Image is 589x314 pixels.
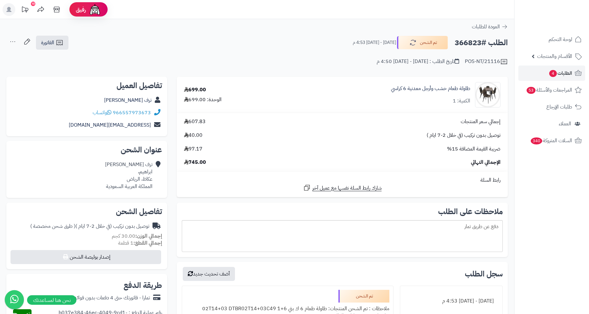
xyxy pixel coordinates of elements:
a: لوحة التحكم [518,32,585,47]
a: شارك رابط السلة نفسها مع عميل آخر [303,184,382,192]
a: العملاء [518,116,585,131]
small: 1 قطعة [118,239,162,247]
span: إجمالي سعر المنتجات [461,118,500,125]
span: 340 [531,137,543,144]
a: تحديثات المنصة [17,3,33,17]
img: ai-face.png [89,3,101,16]
span: لوحة التحكم [549,35,572,44]
a: طاولة طعام خشب وأرجل معدنية 6 كراسي [391,85,470,92]
span: 97.17 [184,145,202,153]
div: 699.00 [184,86,206,94]
a: السلات المتروكة340 [518,133,585,148]
span: الفاتورة [41,39,54,46]
span: الأقسام والمنتجات [537,52,572,61]
span: شارك رابط السلة نفسها مع عميل آخر [312,185,382,192]
div: تم الشحن [338,290,389,303]
span: 53 [527,87,536,94]
h2: تفاصيل الشحن [11,208,162,215]
span: 607.83 [184,118,206,125]
button: أضف تحديث جديد [183,267,235,281]
div: توصيل بدون تركيب (في خلال 2-7 ايام ) [30,223,149,230]
span: الطلبات [549,69,572,78]
h2: طريقة الدفع [124,282,162,289]
a: الفاتورة [36,36,68,50]
span: المراجعات والأسئلة [526,86,572,94]
span: 4 [549,70,557,77]
strong: إجمالي الوزن: [135,232,162,240]
a: [EMAIL_ADDRESS][DOMAIN_NAME] [69,121,151,129]
a: ترف [PERSON_NAME] [104,96,152,104]
div: الكمية: 1 [453,97,470,105]
div: 10 [31,2,35,6]
button: تم الشحن [397,36,448,49]
a: 966557973673 [113,109,151,116]
span: طلبات الإرجاع [546,102,572,111]
span: السلات المتروكة [530,136,572,145]
a: العودة للطلبات [472,23,508,31]
h3: سجل الطلب [465,270,503,278]
h2: ملاحظات على الطلب [182,208,503,215]
span: توصيل بدون تركيب (في خلال 2-7 ايام ) [427,132,500,139]
small: 30.00 كجم [112,232,162,240]
a: واتساب [93,109,111,116]
span: 745.00 [184,159,206,166]
button: إصدار بوليصة الشحن [11,250,161,264]
span: الإجمالي النهائي [471,159,500,166]
small: [DATE] - [DATE] 4:53 م [353,39,396,46]
span: العملاء [559,119,571,128]
div: ترف [PERSON_NAME] ابراهيم، عكاظ، الرياض المملكة العربية السعودية [105,161,153,190]
div: رابط السلة [179,177,505,184]
span: ( طرق شحن مخصصة ) [30,222,75,230]
a: المراجعات والأسئلة53 [518,82,585,98]
h2: عنوان الشحن [11,146,162,154]
img: 1741723115-1-90x90.jpg [475,82,500,108]
img: logo-2.png [546,15,583,28]
div: دفع عن طريق تمار [182,220,503,252]
h2: الطلب #366823 [455,36,508,49]
span: العودة للطلبات [472,23,500,31]
a: الطلبات4 [518,66,585,81]
div: POS-NT/21116 [465,58,508,66]
div: الوحدة: 699.00 [184,96,222,103]
div: [DATE] - [DATE] 4:53 م [404,295,499,307]
div: تاريخ الطلب : [DATE] - [DATE] 4:50 م [377,58,459,65]
span: 40.00 [184,132,202,139]
a: طلبات الإرجاع [518,99,585,115]
span: ضريبة القيمة المضافة 15% [447,145,500,153]
h2: تفاصيل العميل [11,82,162,89]
span: رفيق [76,6,86,13]
strong: إجمالي القطع: [133,239,162,247]
div: تمارا - فاتورتك حتى 4 دفعات بدون فوائد [74,294,150,302]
